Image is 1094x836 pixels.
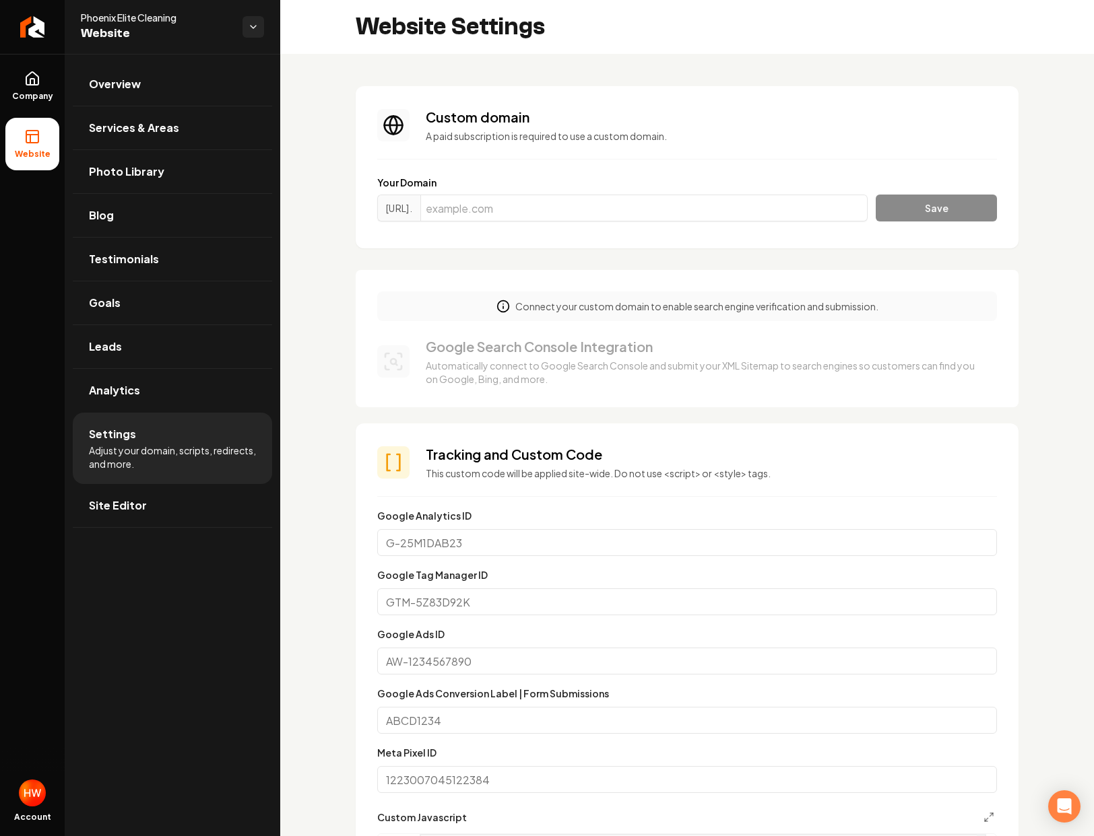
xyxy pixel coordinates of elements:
[89,164,164,180] span: Photo Library
[1048,790,1081,823] div: Open Intercom Messenger
[9,149,56,160] span: Website
[377,746,437,759] label: Meta Pixel ID
[81,11,232,24] span: Phoenix Elite Cleaning
[89,207,114,223] span: Blog
[377,648,997,674] input: AW-1234567890
[89,76,141,92] span: Overview
[5,60,59,112] a: Company
[377,628,445,640] label: Google Ads ID
[73,369,272,412] a: Analytics
[89,382,140,398] span: Analytics
[19,779,46,806] button: Open user button
[19,779,46,806] img: HSA Websites
[73,150,272,193] a: Photo Library
[14,812,51,823] span: Account
[377,812,467,822] label: Custom Javascript
[377,176,997,189] label: Your Domain
[356,13,545,40] h2: Website Settings
[377,569,488,581] label: Google Tag Manager ID
[426,466,997,480] p: This custom code will be applied site-wide. Do not use <script> or <style> tags.
[426,337,981,356] h3: Google Search Console Integration
[377,766,997,793] input: 1223007045122384
[20,16,45,38] img: Rebolt Logo
[426,445,997,464] h3: Tracking and Custom Code
[377,529,997,556] input: G-25M1DAB23
[515,300,878,313] p: Connect your custom domain to enable search engine verification and submission.
[89,497,147,514] span: Site Editor
[73,325,272,368] a: Leads
[89,295,121,311] span: Goals
[89,339,122,355] span: Leads
[81,24,232,43] span: Website
[73,106,272,149] a: Services & Areas
[7,91,59,102] span: Company
[377,707,997,734] input: ABCD1234
[89,120,179,136] span: Services & Areas
[73,63,272,106] a: Overview
[377,588,997,615] input: GTM-5Z83D92K
[73,281,272,324] a: Goals
[377,687,609,699] label: Google Ads Conversion Label | Form Submissions
[89,444,256,471] span: Adjust your domain, scripts, redirects, and more.
[89,251,159,267] span: Testimonials
[426,108,997,127] h3: Custom domain
[426,359,981,386] p: Automatically connect to Google Search Console and submit your XML Sitemap to search engines so c...
[73,238,272,281] a: Testimonials
[73,194,272,237] a: Blog
[377,195,420,221] span: [URL].
[73,484,272,527] a: Site Editor
[426,129,997,143] p: A paid subscription is required to use a custom domain.
[420,195,868,221] input: example.com
[89,426,136,442] span: Settings
[377,510,472,522] label: Google Analytics ID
